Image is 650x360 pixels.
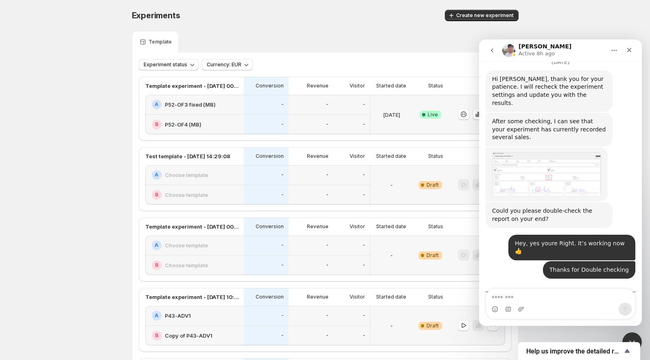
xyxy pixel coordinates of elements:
[144,61,187,68] span: Experiment status
[256,223,284,230] p: Conversion
[256,83,284,89] p: Conversion
[165,312,191,320] h2: P43-ADV1
[165,191,208,199] h2: Choose template
[363,121,365,128] p: -
[526,346,632,356] button: Show survey - Help us improve the detailed report for A/B campaigns
[165,171,208,179] h2: Choose template
[165,261,208,269] h2: Choose template
[155,332,158,339] h2: B
[390,181,393,189] p: -
[363,172,365,178] p: -
[350,223,365,230] p: Visitor
[281,242,284,249] p: -
[445,10,519,21] button: Create new experiment
[281,121,284,128] p: -
[155,172,158,178] h2: A
[165,100,216,109] h2: P52-OF3 fixed (MB)
[165,332,212,340] h2: Copy of P43-ADV1
[155,262,158,268] h2: B
[390,251,393,260] p: -
[350,83,365,89] p: Visitor
[307,294,328,300] p: Revenue
[145,152,230,160] p: Test template - [DATE] 14:29:08
[281,172,284,178] p: -
[155,192,158,198] h2: B
[326,101,328,108] p: -
[622,332,642,352] iframe: Intercom live chat
[145,223,239,231] p: Template experiment - [DATE] 00:46:25
[383,111,400,119] p: [DATE]
[155,101,158,108] h2: A
[132,11,180,20] span: Experiments
[427,182,439,188] span: Draft
[350,153,365,159] p: Visitor
[139,59,199,70] button: Experiment status
[376,83,406,89] p: Started date
[145,82,239,90] p: Template experiment - [DATE] 00:46:47
[428,223,443,230] p: Status
[326,121,328,128] p: -
[155,242,158,249] h2: A
[376,223,406,230] p: Started date
[281,101,284,108] p: -
[145,293,239,301] p: Template experiment - [DATE] 10:16:58
[155,312,158,319] h2: A
[326,172,328,178] p: -
[281,312,284,319] p: -
[428,83,443,89] p: Status
[165,241,208,249] h2: Choose template
[281,192,284,198] p: -
[307,83,328,89] p: Revenue
[202,59,253,70] button: Currency: EUR
[363,101,365,108] p: -
[427,323,439,329] span: Draft
[376,153,406,159] p: Started date
[149,39,172,45] p: Template
[428,153,443,159] p: Status
[326,262,328,268] p: -
[256,153,284,159] p: Conversion
[155,121,158,128] h2: B
[363,242,365,249] p: -
[428,294,443,300] p: Status
[326,312,328,319] p: -
[307,223,328,230] p: Revenue
[326,192,328,198] p: -
[281,262,284,268] p: -
[326,332,328,339] p: -
[281,332,284,339] p: -
[456,12,514,19] span: Create new experiment
[479,39,642,326] iframe: Intercom live chat
[326,242,328,249] p: -
[256,294,284,300] p: Conversion
[207,61,241,68] span: Currency: EUR
[307,153,328,159] p: Revenue
[363,332,365,339] p: -
[427,252,439,259] span: Draft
